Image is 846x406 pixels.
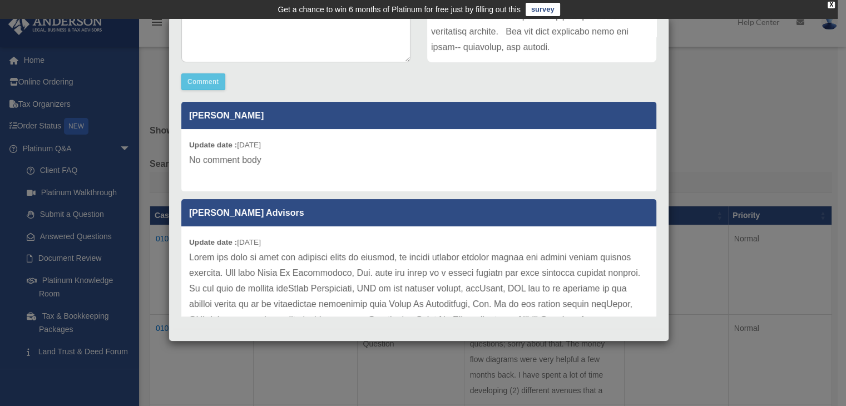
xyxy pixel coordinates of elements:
div: Get a chance to win 6 months of Platinum for free just by filling out this [278,3,521,16]
b: Update date : [189,141,237,149]
p: [PERSON_NAME] [181,102,656,129]
b: Update date : [189,238,237,246]
button: Comment [181,73,225,90]
small: [DATE] [189,238,261,246]
a: survey [526,3,560,16]
div: close [828,2,835,8]
small: [DATE] [189,141,261,149]
p: [PERSON_NAME] Advisors [181,199,656,226]
p: No comment body [189,152,649,168]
